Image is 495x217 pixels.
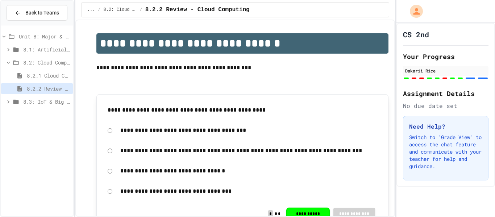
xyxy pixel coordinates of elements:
h2: Assignment Details [403,88,488,99]
span: 8.3: IoT & Big Data [23,98,70,105]
span: 8.2.2 Review - Cloud Computing [27,85,70,92]
h2: Your Progress [403,51,488,62]
span: ... [87,7,95,13]
span: Back to Teams [25,9,59,17]
span: / [140,7,142,13]
div: No due date set [403,101,488,110]
h3: Need Help? [409,122,482,131]
span: 8.2: Cloud Computing [23,59,70,66]
button: Back to Teams [7,5,67,21]
div: Dakarii Rice [405,67,486,74]
span: / [98,7,100,13]
div: My Account [402,3,425,20]
span: 8.2.2 Review - Cloud Computing [145,5,250,14]
p: Switch to "Grade View" to access the chat feature and communicate with your teacher for help and ... [409,134,482,170]
span: 8.2: Cloud Computing [104,7,137,13]
span: 8.2.1 Cloud Computing: Transforming the Digital World [27,72,70,79]
h1: CS 2nd [403,29,429,39]
span: 8.1: Artificial Intelligence Basics [23,46,70,53]
span: Unit 8: Major & Emerging Technologies [19,33,70,40]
